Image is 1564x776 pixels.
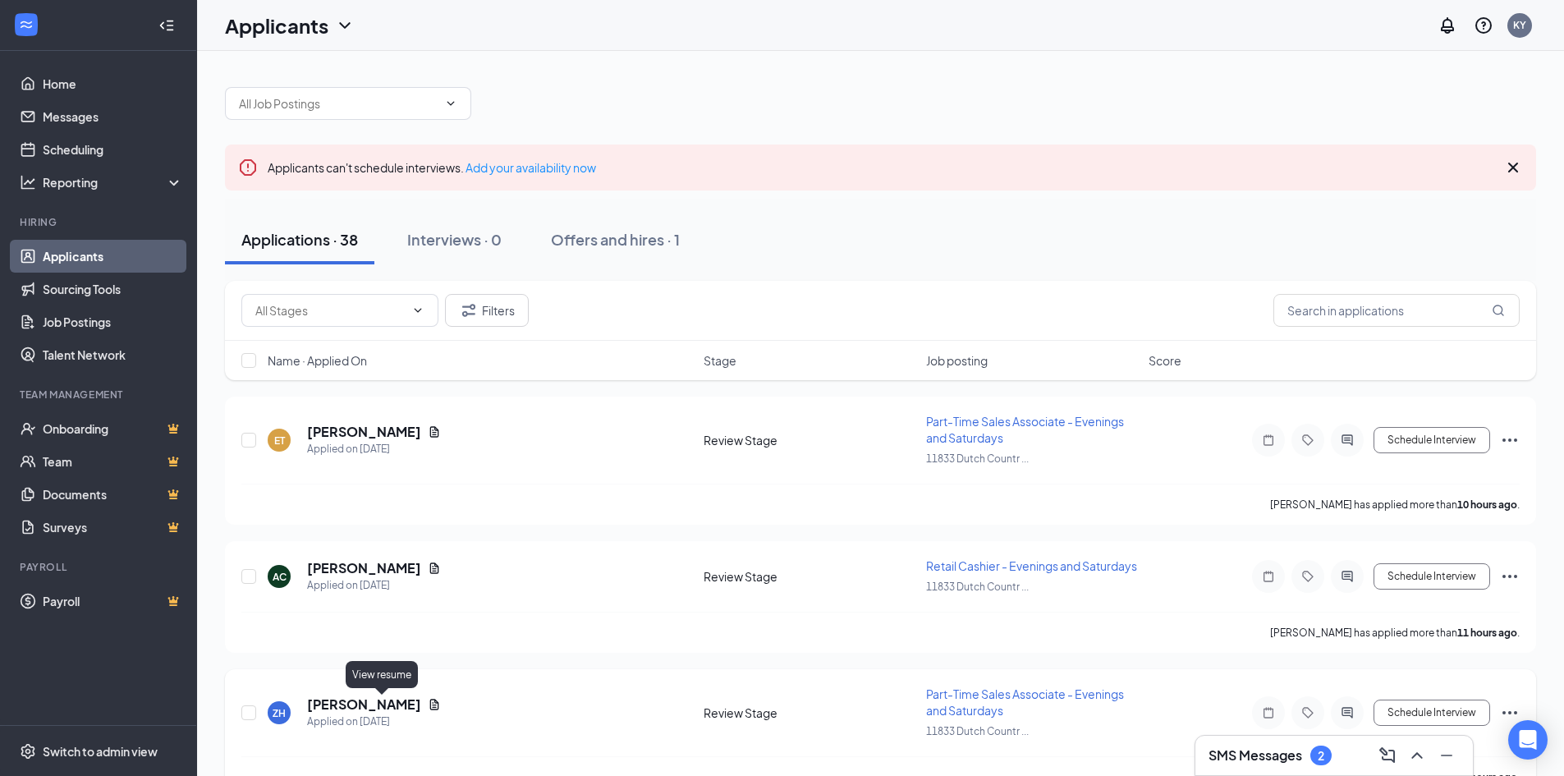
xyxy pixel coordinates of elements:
[704,568,916,585] div: Review Stage
[1513,18,1526,32] div: KY
[273,570,287,584] div: AC
[1500,703,1520,723] svg: Ellipses
[43,273,183,305] a: Sourcing Tools
[1270,626,1520,640] p: [PERSON_NAME] has applied more than .
[238,158,258,177] svg: Error
[241,229,358,250] div: Applications · 38
[307,696,421,714] h5: [PERSON_NAME]
[43,100,183,133] a: Messages
[1318,749,1324,763] div: 2
[158,17,175,34] svg: Collapse
[1492,304,1505,317] svg: MagnifyingGlass
[704,432,916,448] div: Review Stage
[43,67,183,100] a: Home
[43,478,183,511] a: DocumentsCrown
[407,229,502,250] div: Interviews · 0
[273,706,286,720] div: ZH
[1337,706,1357,719] svg: ActiveChat
[1500,430,1520,450] svg: Ellipses
[335,16,355,35] svg: ChevronDown
[43,338,183,371] a: Talent Network
[20,560,180,574] div: Payroll
[926,725,1029,737] span: 11833 Dutch Countr ...
[307,423,421,441] h5: [PERSON_NAME]
[43,585,183,618] a: PayrollCrown
[926,452,1029,465] span: 11833 Dutch Countr ...
[255,301,405,319] input: All Stages
[1374,427,1490,453] button: Schedule Interview
[346,661,418,688] div: View resume
[268,160,596,175] span: Applicants can't schedule interviews.
[1337,570,1357,583] svg: ActiveChat
[1508,720,1548,760] div: Open Intercom Messenger
[20,388,180,402] div: Team Management
[43,133,183,166] a: Scheduling
[1374,742,1401,769] button: ComposeMessage
[43,511,183,544] a: SurveysCrown
[445,294,529,327] button: Filter Filters
[1457,498,1517,511] b: 10 hours ago
[43,240,183,273] a: Applicants
[1378,746,1397,765] svg: ComposeMessage
[1273,294,1520,327] input: Search in applications
[1457,627,1517,639] b: 11 hours ago
[1298,434,1318,447] svg: Tag
[307,714,441,730] div: Applied on [DATE]
[1503,158,1523,177] svg: Cross
[926,686,1124,718] span: Part-Time Sales Associate - Evenings and Saturdays
[43,174,184,191] div: Reporting
[1437,746,1456,765] svg: Minimize
[428,562,441,575] svg: Document
[1259,434,1278,447] svg: Note
[1438,16,1457,35] svg: Notifications
[428,698,441,711] svg: Document
[1474,16,1493,35] svg: QuestionInfo
[268,352,367,369] span: Name · Applied On
[1259,706,1278,719] svg: Note
[459,301,479,320] svg: Filter
[411,304,424,317] svg: ChevronDown
[225,11,328,39] h1: Applicants
[239,94,438,112] input: All Job Postings
[444,97,457,110] svg: ChevronDown
[1500,567,1520,586] svg: Ellipses
[1298,706,1318,719] svg: Tag
[1149,352,1181,369] span: Score
[274,434,285,448] div: ET
[43,412,183,445] a: OnboardingCrown
[926,558,1137,573] span: Retail Cashier - Evenings and Saturdays
[551,229,680,250] div: Offers and hires · 1
[466,160,596,175] a: Add your availability now
[1374,563,1490,590] button: Schedule Interview
[926,581,1029,593] span: 11833 Dutch Countr ...
[1259,570,1278,583] svg: Note
[1374,700,1490,726] button: Schedule Interview
[307,577,441,594] div: Applied on [DATE]
[704,705,916,721] div: Review Stage
[704,352,736,369] span: Stage
[43,445,183,478] a: TeamCrown
[1404,742,1430,769] button: ChevronUp
[1209,746,1302,765] h3: SMS Messages
[926,352,988,369] span: Job posting
[20,174,36,191] svg: Analysis
[20,215,180,229] div: Hiring
[43,743,158,760] div: Switch to admin view
[1337,434,1357,447] svg: ActiveChat
[428,425,441,439] svg: Document
[307,441,441,457] div: Applied on [DATE]
[18,16,34,33] svg: WorkstreamLogo
[307,559,421,577] h5: [PERSON_NAME]
[1298,570,1318,583] svg: Tag
[1433,742,1460,769] button: Minimize
[1407,746,1427,765] svg: ChevronUp
[1270,498,1520,512] p: [PERSON_NAME] has applied more than .
[43,305,183,338] a: Job Postings
[20,743,36,760] svg: Settings
[926,414,1124,445] span: Part-Time Sales Associate - Evenings and Saturdays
